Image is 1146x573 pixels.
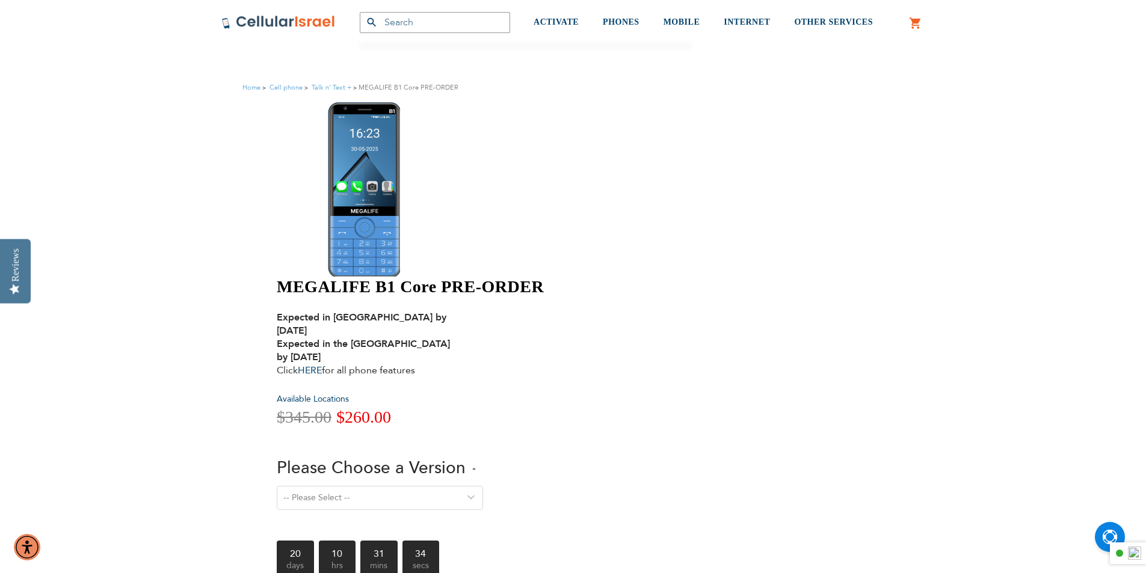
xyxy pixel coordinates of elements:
[328,102,400,277] img: MEGALIFE B1 Core PRE-ORDER
[221,15,336,29] img: Cellular Israel Logo
[402,541,440,559] b: 34
[14,534,40,560] div: Accessibility Menu
[277,311,463,377] div: Click for all phone features
[277,456,466,479] span: Please Choose a Version
[336,408,391,426] span: $260.00
[270,83,303,92] a: Cell phone
[298,364,322,377] a: HERE
[360,541,398,559] b: 31
[724,17,770,26] span: INTERNET
[312,83,351,92] a: Talk n' Text +
[277,311,450,364] strong: Expected in [GEOGRAPHIC_DATA] by [DATE] Expected in the [GEOGRAPHIC_DATA] by [DATE]
[360,12,510,33] input: Search
[351,82,458,93] li: MEGALIFE B1 Core PRE-ORDER
[277,408,331,426] span: $345.00
[277,277,698,297] h1: MEGALIFE B1 Core PRE-ORDER
[794,17,873,26] span: OTHER SERVICES
[242,83,260,92] a: Home
[534,17,579,26] span: ACTIVATE
[319,541,356,559] b: 10
[664,17,700,26] span: MOBILE
[277,393,349,405] a: Available Locations
[10,248,21,281] div: Reviews
[277,541,314,559] b: 20
[603,17,639,26] span: PHONES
